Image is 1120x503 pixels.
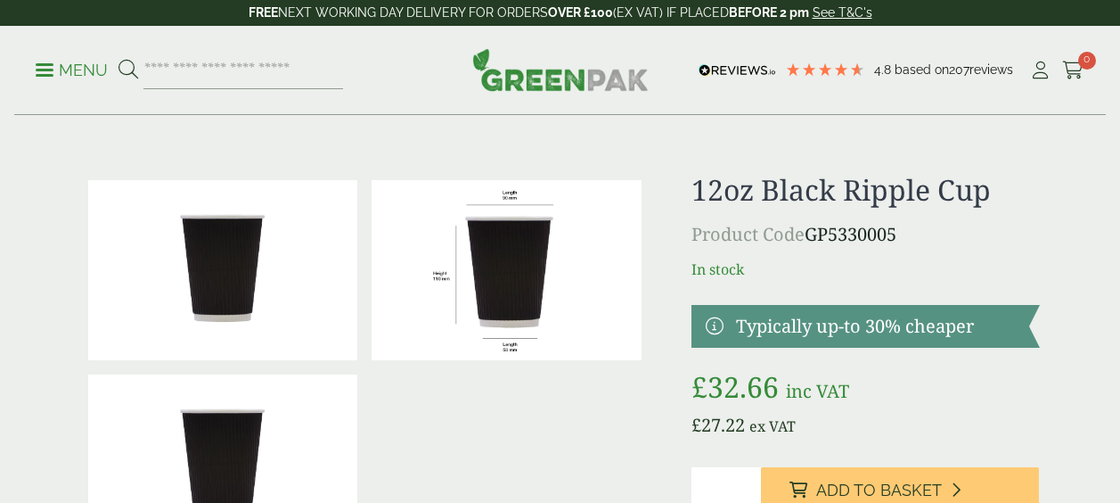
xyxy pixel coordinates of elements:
[699,64,776,77] img: REVIEWS.io
[372,180,642,360] img: RippleCup_12ozBlack
[749,416,796,436] span: ex VAT
[88,180,358,360] img: 12oz Black Ripple Cup 0
[548,5,613,20] strong: OVER £100
[1029,62,1051,79] i: My Account
[472,48,649,91] img: GreenPak Supplies
[1062,62,1084,79] i: Cart
[1078,52,1096,70] span: 0
[813,5,872,20] a: See T&C's
[691,367,779,406] bdi: 32.66
[36,60,108,81] p: Menu
[969,62,1013,77] span: reviews
[691,413,745,437] bdi: 27.22
[249,5,278,20] strong: FREE
[949,62,969,77] span: 207
[786,379,849,403] span: inc VAT
[36,60,108,78] a: Menu
[1062,57,1084,84] a: 0
[691,367,707,406] span: £
[691,259,1040,280] p: In stock
[895,62,949,77] span: Based on
[729,5,809,20] strong: BEFORE 2 pm
[874,62,895,77] span: 4.8
[691,413,701,437] span: £
[816,481,942,500] span: Add to Basket
[785,62,865,78] div: 4.79 Stars
[691,222,805,246] span: Product Code
[691,173,1040,207] h1: 12oz Black Ripple Cup
[691,221,1040,248] p: GP5330005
